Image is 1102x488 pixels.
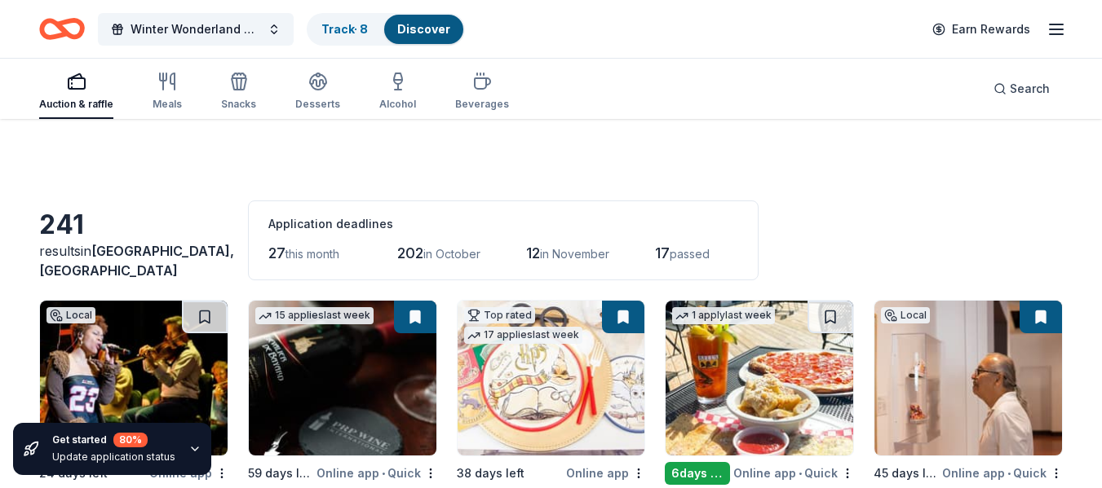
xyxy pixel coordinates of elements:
button: Desserts [295,65,340,119]
div: Update application status [52,451,175,464]
div: Online app Quick [316,463,437,483]
button: Winter Wonderland Charity Gala [98,13,294,46]
div: Beverages [455,98,509,111]
div: Snacks [221,98,256,111]
span: 12 [526,244,540,262]
div: results [39,241,228,280]
span: Search [1010,79,1050,99]
div: Application deadlines [268,214,738,234]
div: Online app Quick [942,463,1063,483]
div: Auction & raffle [39,98,113,111]
span: 17 [655,244,670,262]
span: • [799,467,802,480]
div: 241 [39,209,228,241]
div: 6 days left [665,462,730,485]
img: Image for Oriental Trading [458,301,645,455]
img: Image for Heard Museum [874,301,1062,455]
button: Meals [153,65,182,119]
button: Beverages [455,65,509,119]
span: 27 [268,244,285,262]
span: in November [540,247,609,261]
div: 15 applies last week [255,307,374,324]
div: Meals [153,98,182,111]
img: Image for PRP Wine International [249,301,436,455]
img: Image for Phoenix Symphony [40,301,228,455]
div: Online app Quick [733,463,854,483]
a: Track· 8 [321,22,368,36]
button: Alcohol [379,65,416,119]
div: Top rated [464,307,535,323]
button: Search [980,73,1063,105]
div: 17 applies last week [464,327,582,344]
div: 45 days left [874,464,939,483]
div: 59 days left [248,464,313,483]
span: Winter Wonderland Charity Gala [131,20,261,39]
div: Local [881,307,930,323]
a: Home [39,10,85,48]
button: Snacks [221,65,256,119]
div: 80 % [113,433,148,447]
button: Auction & raffle [39,65,113,119]
div: 1 apply last week [672,307,775,324]
div: Desserts [295,98,340,111]
a: Earn Rewards [923,15,1040,44]
img: Image for Slices Pizzeria [666,301,853,455]
span: passed [670,247,710,261]
div: Local [46,307,95,323]
span: in [39,243,234,279]
button: Track· 8Discover [307,13,465,46]
div: Get started [52,433,175,447]
div: 38 days left [457,464,524,483]
span: in October [423,247,480,261]
span: 202 [397,244,423,262]
span: • [382,467,385,480]
div: Alcohol [379,98,416,111]
span: this month [285,247,339,261]
span: [GEOGRAPHIC_DATA], [GEOGRAPHIC_DATA] [39,243,234,279]
span: • [1007,467,1011,480]
div: Online app [566,463,645,483]
a: Discover [397,22,450,36]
